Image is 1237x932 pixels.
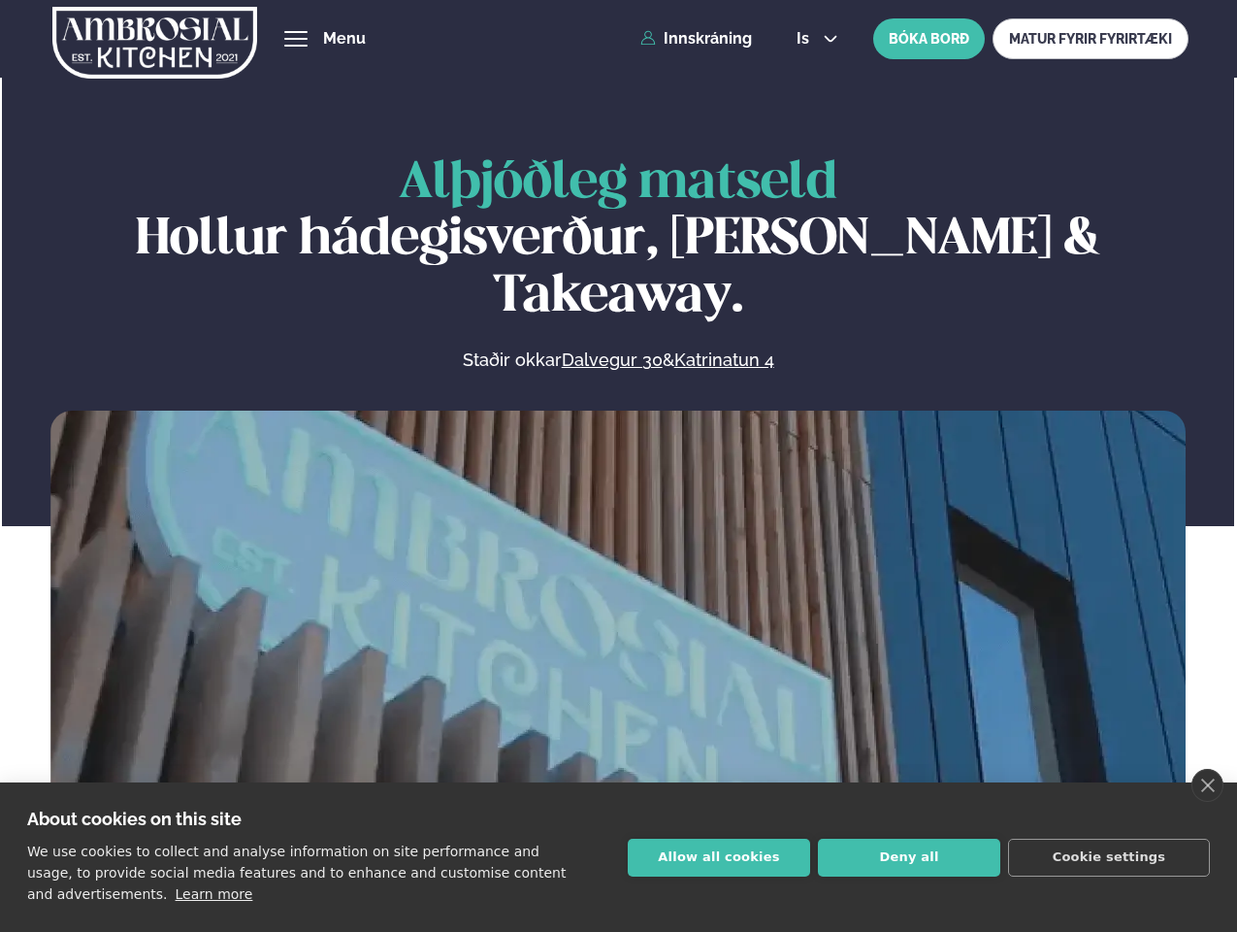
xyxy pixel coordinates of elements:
span: Alþjóðleg matseld [399,159,837,208]
p: Staðir okkar & [251,349,985,372]
button: hamburger [284,27,308,50]
a: Katrinatun 4 [674,349,774,372]
h1: Hollur hádegisverður, [PERSON_NAME] & Takeaway. [50,155,1186,325]
a: close [1191,769,1223,802]
strong: About cookies on this site [27,809,242,829]
span: is [797,31,815,47]
button: is [781,31,854,47]
a: Innskráning [640,30,752,48]
button: Allow all cookies [628,839,810,877]
button: Cookie settings [1008,839,1210,877]
a: Learn more [176,886,253,902]
a: Dalvegur 30 [562,349,663,372]
button: BÓKA BORÐ [873,18,985,59]
img: logo [52,3,257,83]
button: Deny all [818,839,1000,877]
a: MATUR FYRIR FYRIRTÆKI [993,18,1188,59]
p: We use cookies to collect and analyse information on site performance and usage, to provide socia... [27,844,566,902]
